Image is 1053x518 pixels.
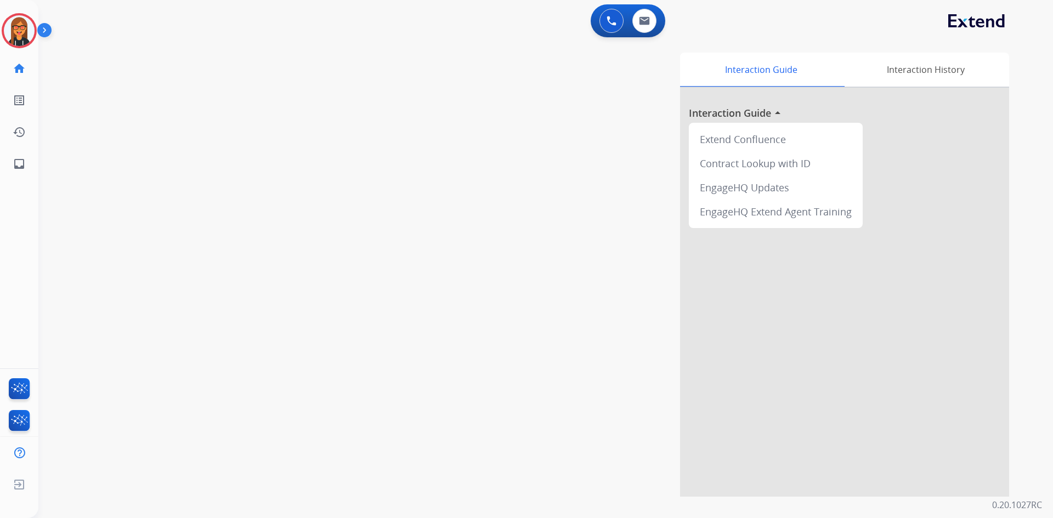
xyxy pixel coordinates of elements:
div: Interaction History [842,53,1009,87]
mat-icon: home [13,62,26,75]
div: EngageHQ Extend Agent Training [693,200,858,224]
div: Contract Lookup with ID [693,151,858,175]
img: avatar [4,15,35,46]
div: EngageHQ Updates [693,175,858,200]
p: 0.20.1027RC [992,498,1042,511]
div: Interaction Guide [680,53,842,87]
mat-icon: inbox [13,157,26,170]
div: Extend Confluence [693,127,858,151]
mat-icon: list_alt [13,94,26,107]
mat-icon: history [13,126,26,139]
